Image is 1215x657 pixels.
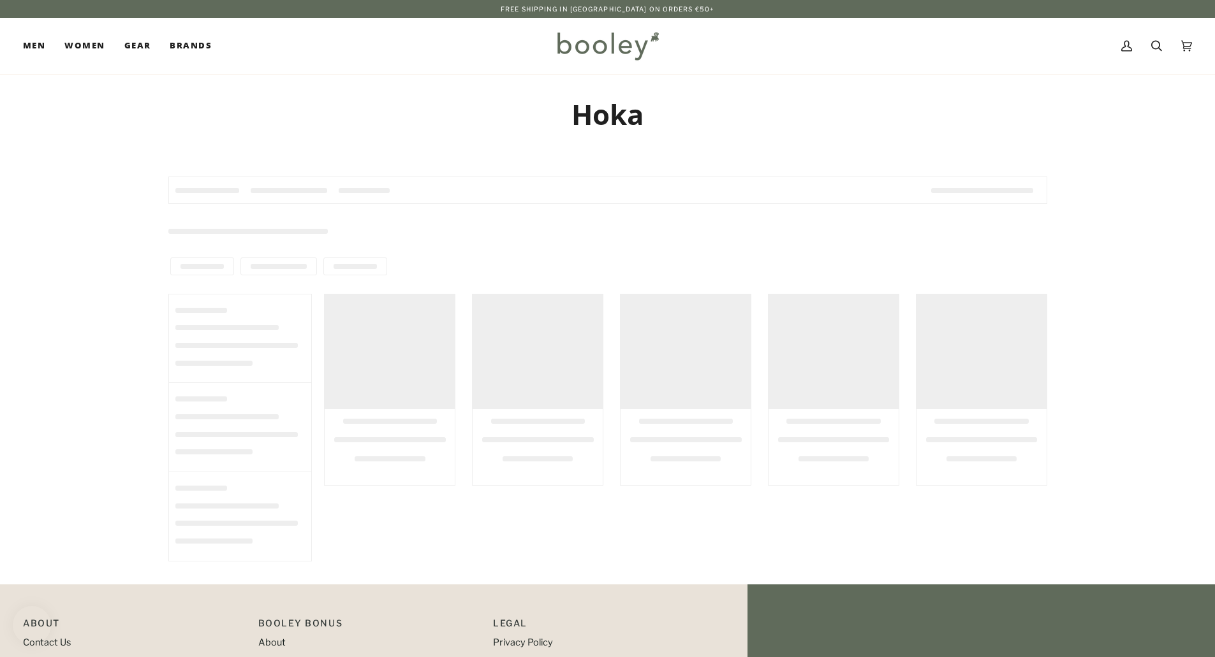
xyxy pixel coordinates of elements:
[23,616,246,636] p: Pipeline_Footer Main
[13,606,51,644] iframe: Button to open loyalty program pop-up
[115,18,161,74] a: Gear
[160,18,221,74] a: Brands
[23,40,45,52] span: Men
[501,4,714,14] p: Free Shipping in [GEOGRAPHIC_DATA] on Orders €50+
[168,97,1047,132] h1: Hoka
[258,637,286,648] a: About
[124,40,151,52] span: Gear
[493,637,553,648] a: Privacy Policy
[55,18,114,74] a: Women
[493,616,716,636] p: Pipeline_Footer Sub
[258,616,481,636] p: Booley Bonus
[23,637,71,648] a: Contact Us
[552,27,663,64] img: Booley
[170,40,212,52] span: Brands
[23,18,55,74] a: Men
[64,40,105,52] span: Women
